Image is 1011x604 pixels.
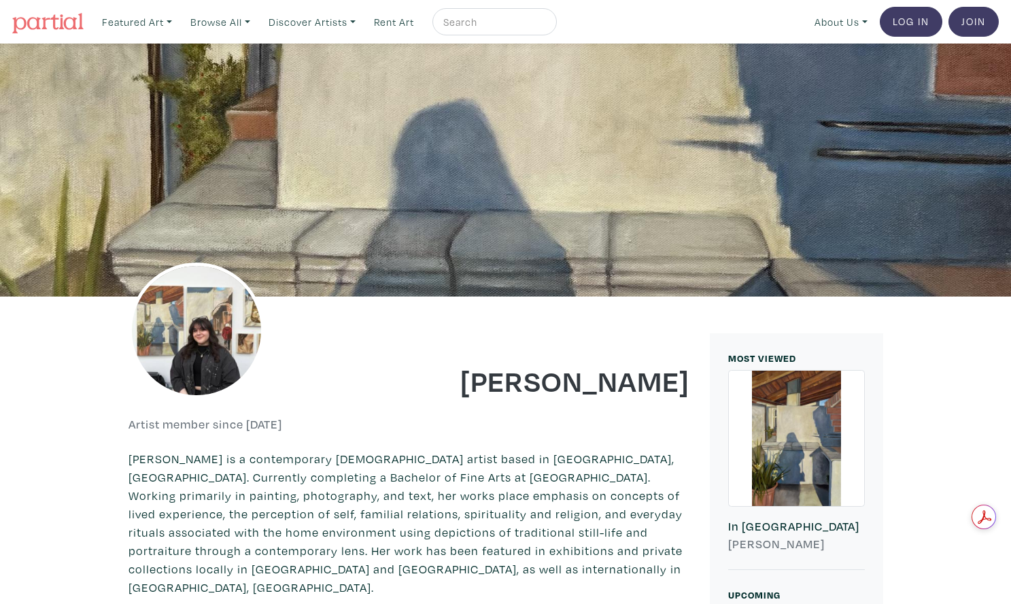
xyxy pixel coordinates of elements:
[184,8,256,36] a: Browse All
[728,352,796,365] small: MOST VIEWED
[948,7,999,37] a: Join
[368,8,420,36] a: Rent Art
[128,417,282,432] h6: Artist member since [DATE]
[728,370,865,571] a: In [GEOGRAPHIC_DATA] [PERSON_NAME]
[128,450,689,597] p: [PERSON_NAME] is a contemporary [DEMOGRAPHIC_DATA] artist based in [GEOGRAPHIC_DATA], [GEOGRAPHIC...
[128,263,264,399] img: phpThumb.php
[808,8,874,36] a: About Us
[419,362,689,399] h1: [PERSON_NAME]
[728,519,865,534] h6: In [GEOGRAPHIC_DATA]
[442,14,544,31] input: Search
[728,537,865,552] h6: [PERSON_NAME]
[880,7,942,37] a: Log In
[96,8,178,36] a: Featured Art
[262,8,362,36] a: Discover Artists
